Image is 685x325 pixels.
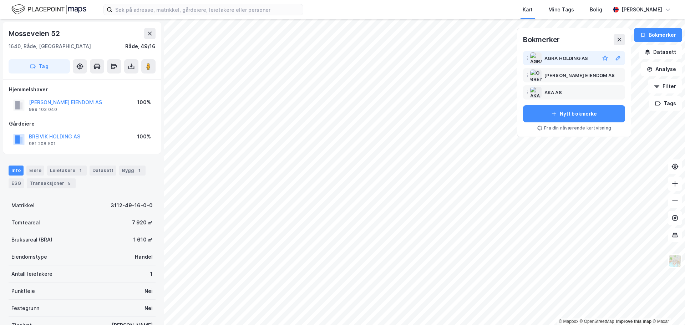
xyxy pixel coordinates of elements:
[11,304,39,313] div: Festegrunn
[26,166,44,176] div: Eiere
[47,166,87,176] div: Leietakere
[144,287,153,295] div: Nei
[90,166,116,176] div: Datasett
[27,178,76,188] div: Transaksjoner
[580,319,614,324] a: OpenStreetMap
[11,3,86,16] img: logo.f888ab2527a4732fd821a326f86c7f29.svg
[136,167,143,174] div: 1
[11,235,52,244] div: Bruksareal (BRA)
[523,105,625,122] button: Nytt bokmerke
[649,291,685,325] iframe: Chat Widget
[11,253,47,261] div: Eiendomstype
[544,88,562,97] div: AKA AS
[11,270,52,278] div: Antall leietakere
[616,319,651,324] a: Improve this map
[11,201,35,210] div: Matrikkel
[590,5,602,14] div: Bolig
[137,98,151,107] div: 100%
[9,42,91,51] div: 1640, Råde, [GEOGRAPHIC_DATA]
[111,201,153,210] div: 3112-49-16-0-0
[523,125,625,131] div: Fra din nåværende kartvisning
[132,218,153,227] div: 7 920 ㎡
[9,120,155,128] div: Gårdeiere
[9,166,24,176] div: Info
[133,235,153,244] div: 1 610 ㎡
[523,34,560,45] div: Bokmerker
[9,178,24,188] div: ESG
[9,85,155,94] div: Hjemmelshaver
[641,62,682,76] button: Analyse
[559,319,578,324] a: Mapbox
[544,54,588,62] div: AGRA HOLDING AS
[11,287,35,295] div: Punktleie
[119,166,146,176] div: Bygg
[135,253,153,261] div: Handel
[639,45,682,59] button: Datasett
[668,254,682,268] img: Z
[648,79,682,93] button: Filter
[530,70,542,81] img: O BREIVIK EIENDOM AS
[66,180,73,187] div: 5
[544,71,615,80] div: [PERSON_NAME] EIENDOM AS
[634,28,682,42] button: Bokmerker
[29,107,57,112] div: 989 103 040
[548,5,574,14] div: Mine Tags
[649,291,685,325] div: Kontrollprogram for chat
[9,28,61,39] div: Mosseveien 52
[11,218,40,227] div: Tomteareal
[150,270,153,278] div: 1
[523,5,533,14] div: Kart
[112,4,303,15] input: Søk på adresse, matrikkel, gårdeiere, leietakere eller personer
[9,59,70,73] button: Tag
[137,132,151,141] div: 100%
[77,167,84,174] div: 1
[530,52,542,64] img: AGRA HOLDING AS
[144,304,153,313] div: Nei
[649,96,682,111] button: Tags
[621,5,662,14] div: [PERSON_NAME]
[125,42,156,51] div: Råde, 49/16
[29,141,56,147] div: 981 208 501
[530,87,542,98] img: AKA AS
